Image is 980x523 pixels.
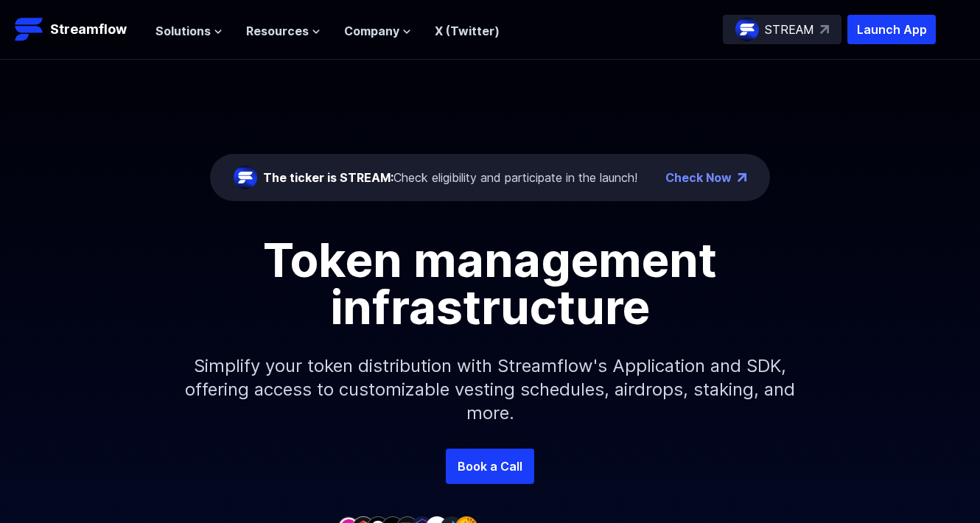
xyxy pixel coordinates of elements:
a: X (Twitter) [435,24,500,38]
span: Company [344,22,399,40]
button: Company [344,22,411,40]
button: Solutions [155,22,223,40]
button: Launch App [847,15,936,44]
img: Streamflow Logo [15,15,44,44]
span: Solutions [155,22,211,40]
img: top-right-arrow.svg [820,25,829,34]
span: Resources [246,22,309,40]
img: top-right-arrow.png [738,173,746,182]
p: Streamflow [50,19,127,40]
a: Streamflow [15,15,141,44]
a: Check Now [665,169,732,186]
h1: Token management infrastructure [158,236,822,331]
img: streamflow-logo-circle.png [234,166,257,189]
button: Resources [246,22,321,40]
a: STREAM [723,15,841,44]
a: Book a Call [446,449,534,484]
p: STREAM [765,21,814,38]
span: The ticker is STREAM: [263,170,393,185]
div: Check eligibility and participate in the launch! [263,169,637,186]
p: Simplify your token distribution with Streamflow's Application and SDK, offering access to custom... [173,331,807,449]
img: streamflow-logo-circle.png [735,18,759,41]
